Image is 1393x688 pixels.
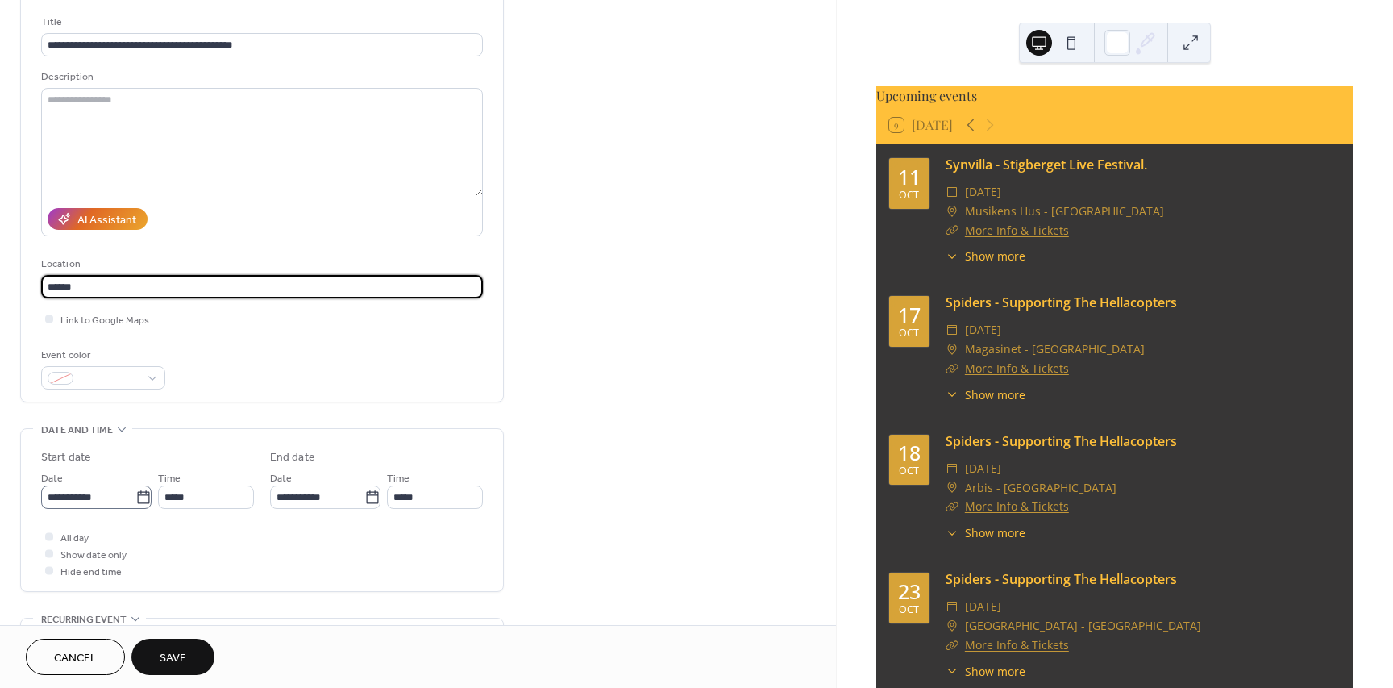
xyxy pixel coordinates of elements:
[131,639,214,675] button: Save
[946,386,1025,403] button: ​Show more
[270,470,292,487] span: Date
[965,320,1001,340] span: [DATE]
[876,86,1353,106] div: Upcoming events
[41,611,127,628] span: Recurring event
[898,443,921,463] div: 18
[898,167,921,187] div: 11
[965,478,1116,498] span: Arbis - [GEOGRAPHIC_DATA]
[54,650,97,667] span: Cancel
[946,221,958,240] div: ​
[41,470,63,487] span: Date
[965,663,1025,680] span: Show more
[965,340,1145,359] span: Magasinet - [GEOGRAPHIC_DATA]
[387,470,410,487] span: Time
[60,530,89,547] span: All day
[946,616,958,636] div: ​
[77,212,136,229] div: AI Assistant
[26,639,125,675] button: Cancel
[965,361,1069,376] a: More Info & Tickets
[41,422,113,439] span: Date and time
[965,223,1069,238] a: More Info & Tickets
[946,497,958,516] div: ​
[946,597,958,616] div: ​
[60,564,122,581] span: Hide end time
[946,663,1025,680] button: ​Show more
[965,182,1001,202] span: [DATE]
[270,449,315,466] div: End date
[899,605,919,615] div: Oct
[899,190,919,201] div: Oct
[946,359,958,378] div: ​
[946,202,958,221] div: ​
[41,14,480,31] div: Title
[946,478,958,498] div: ​
[946,294,1177,311] a: Spiders - Supporting The Hellacopters
[965,498,1069,514] a: More Info & Tickets
[41,449,91,466] div: Start date
[48,208,148,230] button: AI Assistant
[60,547,127,564] span: Show date only
[946,459,958,478] div: ​
[965,597,1001,616] span: [DATE]
[965,616,1201,636] span: [GEOGRAPHIC_DATA] - [GEOGRAPHIC_DATA]
[946,248,1025,265] button: ​Show more
[41,347,162,364] div: Event color
[898,582,921,602] div: 23
[946,340,958,359] div: ​
[946,524,1025,541] button: ​Show more
[946,320,958,340] div: ​
[965,459,1001,478] span: [DATE]
[158,470,181,487] span: Time
[965,248,1025,265] span: Show more
[41,256,480,273] div: Location
[60,312,149,329] span: Link to Google Maps
[41,69,480,85] div: Description
[946,432,1177,450] a: Spiders - Supporting The Hellacopters
[899,466,919,477] div: Oct
[899,328,919,339] div: Oct
[946,524,958,541] div: ​
[946,663,958,680] div: ​
[946,248,958,265] div: ​
[965,202,1164,221] span: Musikens Hus - [GEOGRAPHIC_DATA]
[946,156,1147,173] a: Synvilla - Stigberget Live Festival.
[160,650,186,667] span: Save
[965,637,1069,653] a: More Info & Tickets
[946,570,1177,588] a: Spiders - Supporting The Hellacopters
[946,636,958,655] div: ​
[965,386,1025,403] span: Show more
[898,305,921,325] div: 17
[965,524,1025,541] span: Show more
[946,182,958,202] div: ​
[946,386,958,403] div: ​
